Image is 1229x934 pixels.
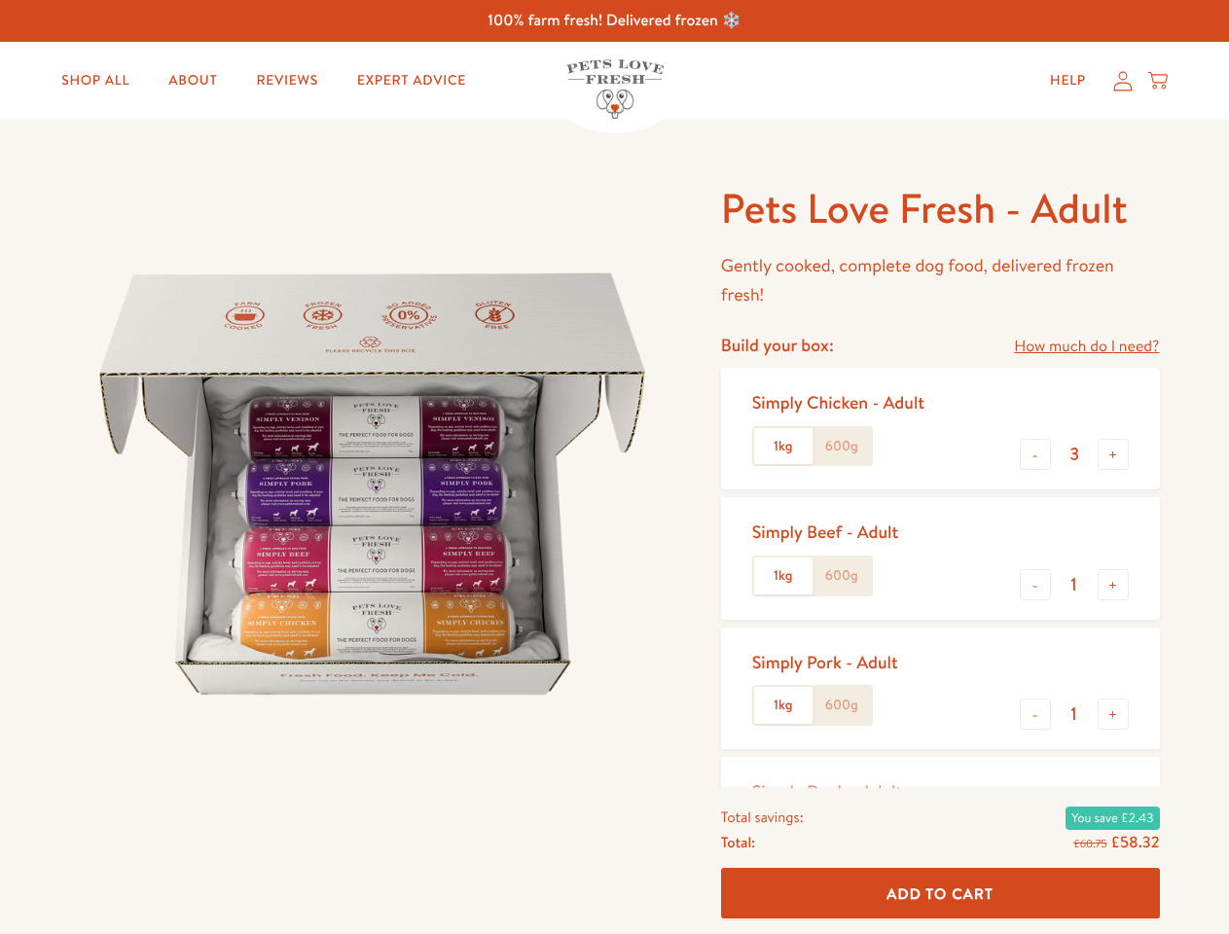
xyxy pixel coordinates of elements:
a: Expert Advice [342,61,482,100]
button: - [1020,439,1051,470]
span: You save £2.43 [1066,806,1159,829]
button: - [1020,699,1051,730]
div: Simply Pork - Adult [752,651,898,673]
button: - [1020,569,1051,600]
s: £60.75 [1073,835,1106,850]
div: Simply Chicken - Adult [752,391,924,413]
a: Reviews [240,61,333,100]
span: Total: [721,829,755,854]
a: Shop All [46,61,145,100]
a: About [153,61,233,100]
a: How much do I need? [1014,334,1159,360]
span: Total savings: [721,804,804,829]
span: Add To Cart [886,882,994,903]
label: 600g [813,687,871,724]
label: 1kg [754,557,813,594]
p: Gently cooked, complete dog food, delivered frozen fresh! [721,251,1160,310]
button: + [1098,699,1129,730]
img: Pets Love Fresh - Adult [70,182,674,786]
button: + [1098,439,1129,470]
button: + [1098,569,1129,600]
button: Add To Cart [721,868,1160,919]
label: 600g [813,428,871,465]
span: £58.32 [1110,831,1159,852]
img: Pets Love Fresh [566,59,664,119]
h1: Pets Love Fresh - Adult [721,182,1160,235]
div: Simply Beef - Adult [752,521,899,543]
label: 600g [813,557,871,594]
h4: Build your box: [721,334,834,356]
a: Help [1034,61,1102,100]
label: 1kg [754,687,813,724]
label: 1kg [754,428,813,465]
div: Simply Duck - Adult [752,780,903,803]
